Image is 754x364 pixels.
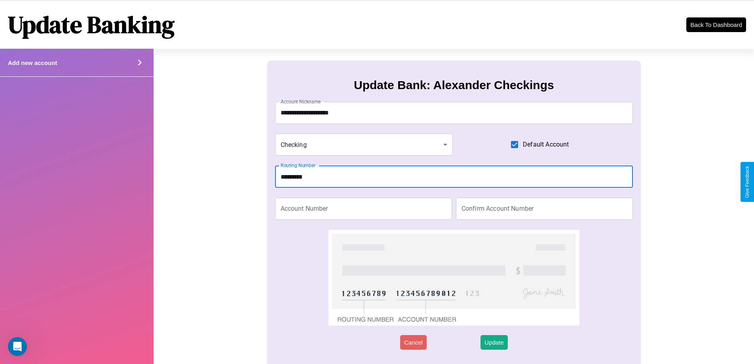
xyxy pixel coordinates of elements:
[281,98,321,105] label: Account Nickname
[329,230,579,326] img: check
[8,59,57,66] h4: Add new account
[745,166,750,198] div: Give Feedback
[481,335,507,350] button: Update
[354,78,554,92] h3: Update Bank: Alexander Checkings
[400,335,427,350] button: Cancel
[523,140,569,149] span: Default Account
[281,162,315,169] label: Routing Number
[8,337,27,356] iframe: Intercom live chat
[686,17,746,32] button: Back To Dashboard
[8,8,175,41] h1: Update Banking
[275,133,453,156] div: Checking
